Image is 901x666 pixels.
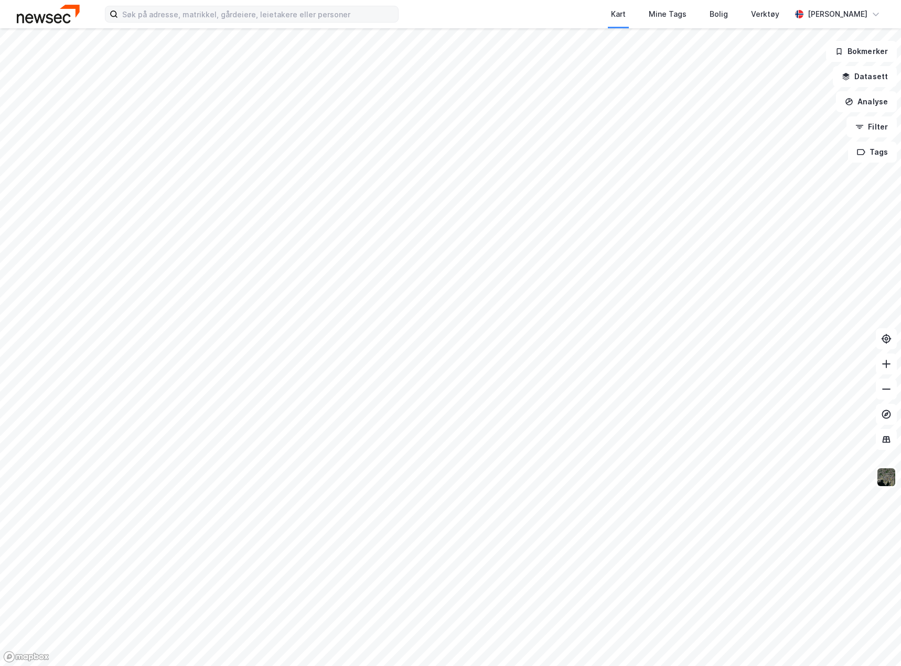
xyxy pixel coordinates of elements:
[17,5,80,23] img: newsec-logo.f6e21ccffca1b3a03d2d.png
[848,142,897,163] button: Tags
[710,8,728,20] div: Bolig
[849,616,901,666] div: Kontrollprogram for chat
[836,91,897,112] button: Analyse
[751,8,779,20] div: Verktøy
[876,467,896,487] img: 9k=
[808,8,867,20] div: [PERSON_NAME]
[849,616,901,666] iframe: Chat Widget
[611,8,626,20] div: Kart
[3,651,49,663] a: Mapbox homepage
[826,41,897,62] button: Bokmerker
[833,66,897,87] button: Datasett
[649,8,687,20] div: Mine Tags
[846,116,897,137] button: Filter
[118,6,398,22] input: Søk på adresse, matrikkel, gårdeiere, leietakere eller personer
